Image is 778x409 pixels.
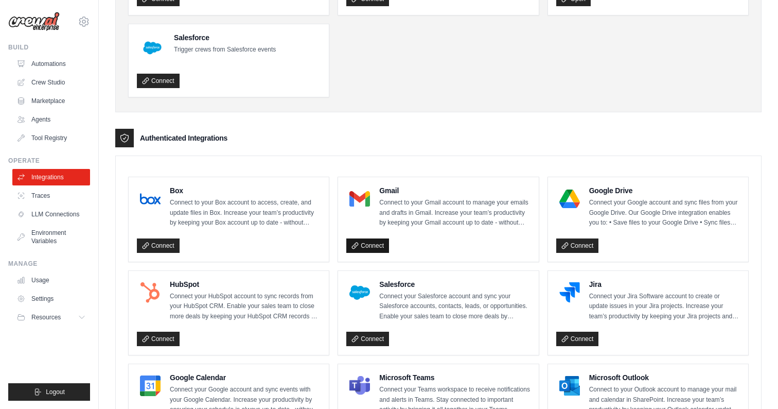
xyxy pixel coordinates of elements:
[559,189,580,209] img: Google Drive Logo
[349,282,370,303] img: Salesforce Logo
[556,332,599,346] a: Connect
[12,206,90,223] a: LLM Connections
[140,376,161,396] img: Google Calendar Logo
[589,292,740,322] p: Connect your Jira Software account to create or update issues in your Jira projects. Increase you...
[46,388,65,396] span: Logout
[170,198,321,228] p: Connect to your Box account to access, create, and update files in Box. Increase your team’s prod...
[174,45,276,55] p: Trigger crews from Salesforce events
[379,198,530,228] p: Connect to your Gmail account to manage your emails and drafts in Gmail. Increase your team’s pro...
[12,74,90,91] a: Crew Studio
[140,133,227,143] h3: Authenticated Integrations
[140,189,161,209] img: Box Logo
[8,12,60,31] img: Logo
[12,272,90,288] a: Usage
[556,238,599,253] a: Connect
[170,279,321,289] h4: HubSpot
[8,43,90,52] div: Build
[349,189,370,209] img: Gmail Logo
[137,332,180,346] a: Connect
[379,372,530,383] h4: Microsoft Teams
[170,292,321,322] p: Connect your HubSpot account to sync records from your HubSpot CRM. Enable your sales team to clo...
[379,292,530,322] p: Connect your Salesforce account and sync your Salesforce accounts, contacts, leads, or opportunit...
[12,225,90,249] a: Environment Variables
[349,376,370,396] img: Microsoft Teams Logo
[12,93,90,109] a: Marketplace
[379,185,530,196] h4: Gmail
[170,185,321,196] h4: Box
[12,291,90,307] a: Settings
[379,279,530,289] h4: Salesforce
[589,279,740,289] h4: Jira
[589,372,740,383] h4: Microsoft Outlook
[346,238,389,253] a: Connect
[12,169,90,185] a: Integrations
[589,185,740,196] h4: Google Drive
[137,74,180,88] a: Connect
[140,282,161,303] img: HubSpot Logo
[12,111,90,128] a: Agents
[346,332,389,346] a: Connect
[8,157,90,165] div: Operate
[12,309,90,326] button: Resources
[140,36,165,60] img: Salesforce Logo
[589,198,740,228] p: Connect your Google account and sync files from your Google Drive. Our Google Drive integration e...
[31,313,61,321] span: Resources
[174,32,276,43] h4: Salesforce
[559,282,580,303] img: Jira Logo
[8,260,90,268] div: Manage
[170,372,321,383] h4: Google Calendar
[559,376,580,396] img: Microsoft Outlook Logo
[12,56,90,72] a: Automations
[8,383,90,401] button: Logout
[12,188,90,204] a: Traces
[137,238,180,253] a: Connect
[12,130,90,146] a: Tool Registry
